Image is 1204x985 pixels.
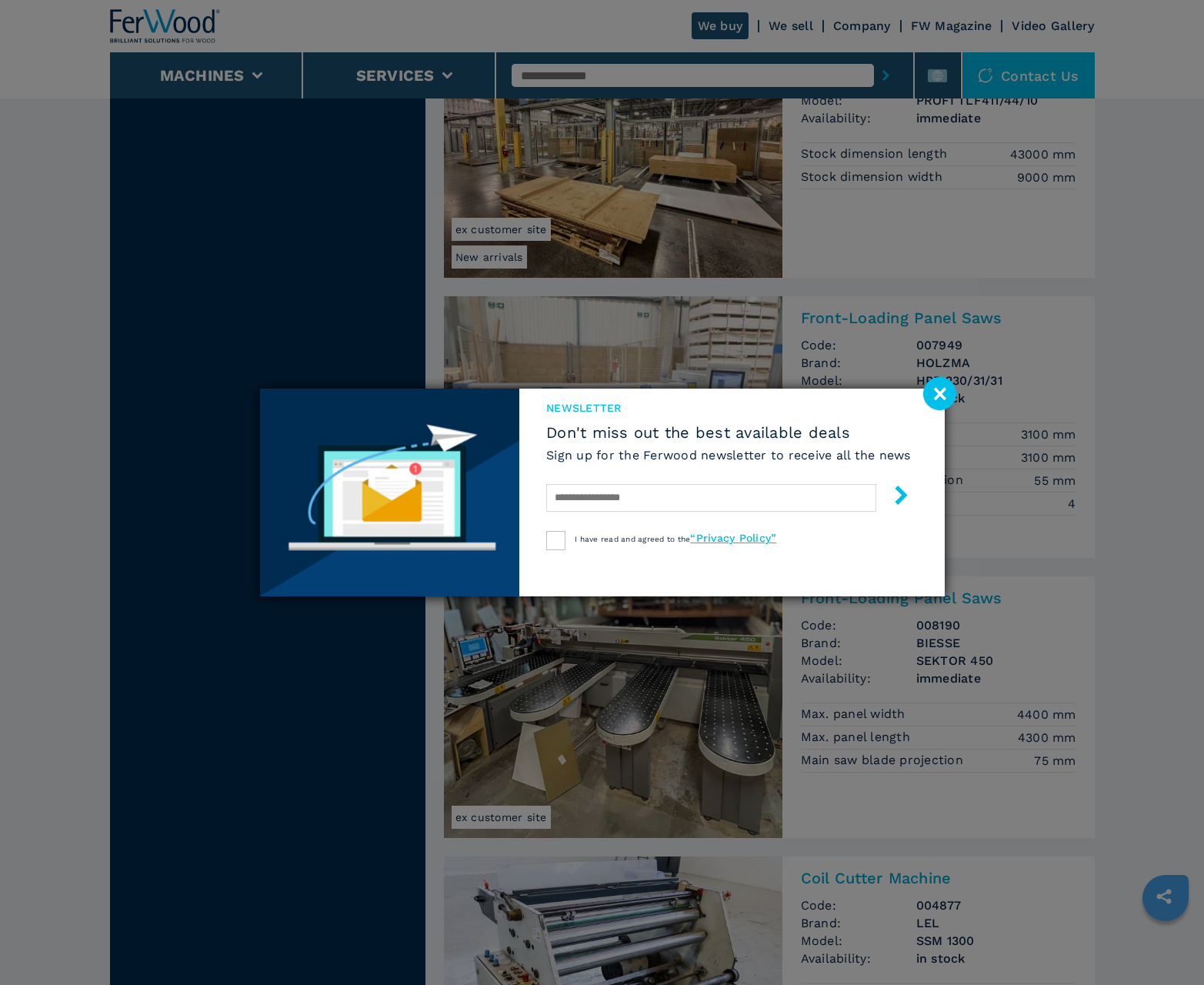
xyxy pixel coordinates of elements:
[546,400,911,416] span: newsletter
[876,479,911,516] button: submit-button
[575,535,776,543] span: I have read and agreed to the
[546,423,911,442] span: Don't miss out the best available deals
[690,532,776,544] a: “Privacy Policy”
[546,446,911,464] h6: Sign up for the Ferwood newsletter to receive all the news
[260,389,520,596] img: Newsletter image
